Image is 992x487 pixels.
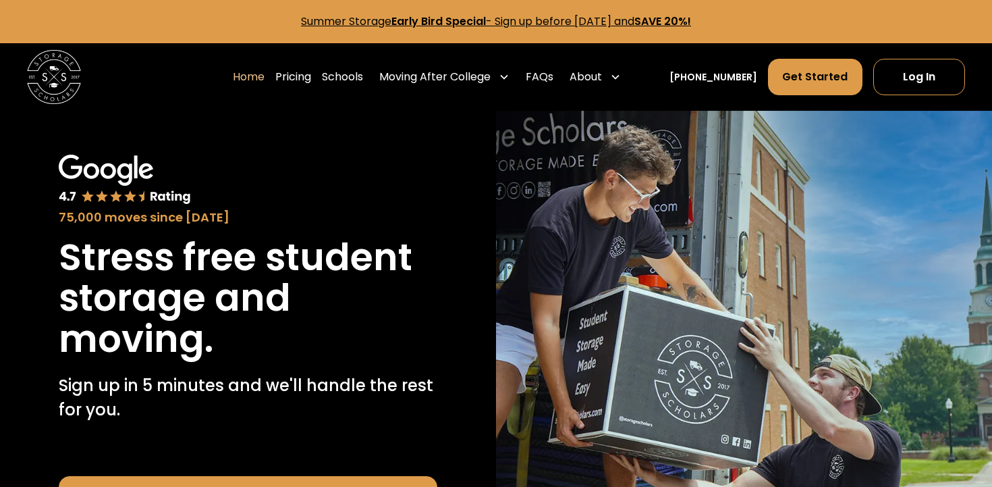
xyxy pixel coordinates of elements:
[873,59,965,95] a: Log In
[634,14,691,29] strong: SAVE 20%!
[669,70,757,84] a: [PHONE_NUMBER]
[27,50,81,104] img: Storage Scholars main logo
[59,374,437,422] p: Sign up in 5 minutes and we'll handle the rest for you.
[301,14,691,29] a: Summer StorageEarly Bird Special- Sign up before [DATE] andSAVE 20%!
[391,14,486,29] strong: Early Bird Special
[59,237,437,360] h1: Stress free student storage and moving.
[59,155,192,205] img: Google 4.7 star rating
[564,58,626,96] div: About
[59,208,437,226] div: 75,000 moves since [DATE]
[27,50,81,104] a: home
[526,58,553,96] a: FAQs
[768,59,862,95] a: Get Started
[322,58,363,96] a: Schools
[570,69,602,85] div: About
[275,58,311,96] a: Pricing
[374,58,515,96] div: Moving After College
[379,69,491,85] div: Moving After College
[233,58,265,96] a: Home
